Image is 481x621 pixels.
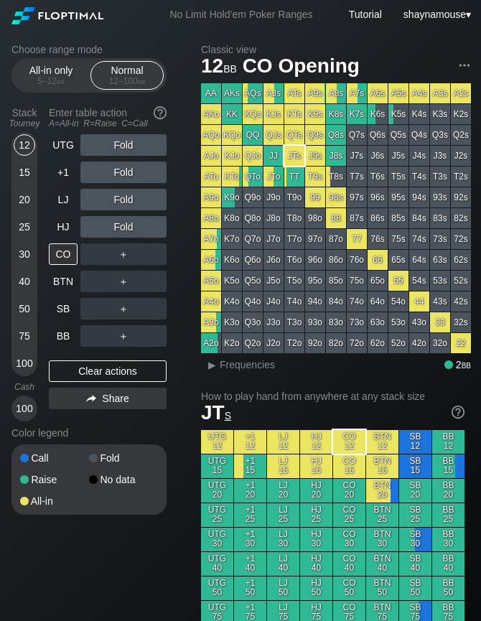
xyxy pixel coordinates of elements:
[347,250,367,270] div: 76o
[388,167,408,187] div: T5s
[89,475,158,485] div: No data
[201,146,221,166] div: AJo
[305,250,325,270] div: 96o
[366,430,398,454] div: BTN 12
[49,101,167,134] div: Enter table action
[201,479,233,503] div: UTG 20
[430,291,450,312] div: 43s
[430,125,450,145] div: Q3s
[347,104,367,124] div: K7s
[80,325,167,347] div: ＋
[409,312,429,332] div: 43o
[451,104,471,124] div: K2s
[305,291,325,312] div: 94o
[234,430,266,454] div: +1 12
[305,333,325,353] div: 92o
[432,479,464,503] div: BB 20
[263,187,284,207] div: J9o
[368,83,388,103] div: A6s
[49,271,78,292] div: BTN
[347,271,367,291] div: 75o
[267,576,299,600] div: LJ 50
[430,167,450,187] div: T3s
[222,250,242,270] div: K6o
[300,430,332,454] div: HJ 12
[366,576,398,600] div: BTN 50
[451,312,471,332] div: 32s
[368,312,388,332] div: 63o
[347,167,367,187] div: T7s
[243,271,263,291] div: Q5o
[267,454,299,478] div: LJ 15
[243,167,263,187] div: QTo
[284,104,304,124] div: KTs
[220,359,275,370] span: Frequencies
[14,271,35,292] div: 40
[430,83,450,103] div: A3s
[399,454,431,478] div: SB 15
[326,125,346,145] div: Q8s
[243,208,263,228] div: Q8o
[6,118,43,129] div: Tourney
[14,398,35,419] div: 100
[305,125,325,145] div: Q9s
[80,162,167,183] div: Fold
[284,250,304,270] div: T6o
[409,229,429,249] div: 74s
[430,229,450,249] div: 73s
[347,83,367,103] div: A7s
[222,312,242,332] div: K3o
[432,430,464,454] div: BB 12
[138,76,146,86] span: bb
[432,528,464,551] div: BB 30
[234,503,266,527] div: +1 25
[347,291,367,312] div: 74o
[20,475,89,485] div: Raise
[368,333,388,353] div: 62o
[451,167,471,187] div: T2s
[234,552,266,576] div: +1 40
[388,333,408,353] div: 52o
[347,187,367,207] div: 97s
[11,44,167,55] h2: Choose range mode
[284,125,304,145] div: QTs
[388,291,408,312] div: 54o
[222,125,242,145] div: KQo
[305,83,325,103] div: A9s
[284,187,304,207] div: T9o
[222,208,242,228] div: K8o
[201,229,221,249] div: A7o
[300,454,332,478] div: HJ 15
[451,229,471,249] div: 72s
[234,479,266,503] div: +1 20
[451,208,471,228] div: 82s
[49,216,78,238] div: HJ
[18,62,84,89] div: All-in only
[234,576,266,600] div: +1 50
[284,312,304,332] div: T3o
[333,576,365,600] div: CO 50
[430,146,450,166] div: J3s
[326,104,346,124] div: K8s
[243,104,263,124] div: KQs
[388,250,408,270] div: 65s
[201,167,221,187] div: ATo
[243,83,263,103] div: AQs
[201,391,464,402] h2: How to play hand from anywhere at any stack size
[409,104,429,124] div: K4s
[80,243,167,265] div: ＋
[49,134,78,156] div: UTG
[201,503,233,527] div: UTG 25
[222,291,242,312] div: K4o
[300,528,332,551] div: HJ 30
[11,7,103,24] img: Floptimal logo
[399,552,431,576] div: SB 40
[243,312,263,332] div: Q3o
[305,271,325,291] div: 95o
[284,333,304,353] div: T2o
[368,229,388,249] div: 76s
[263,83,284,103] div: AJs
[49,360,167,382] div: Clear actions
[201,454,233,478] div: UTG 15
[366,552,398,576] div: BTN 40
